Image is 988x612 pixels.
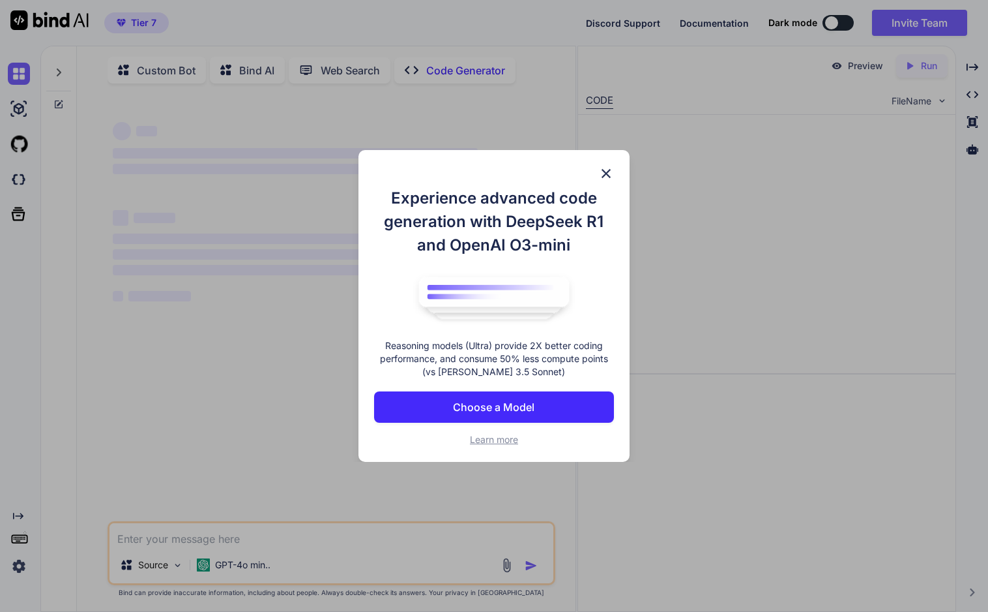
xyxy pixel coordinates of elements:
span: Learn more [470,434,518,445]
button: Choose a Model [374,391,615,423]
img: close [598,166,614,181]
p: Choose a Model [453,399,534,415]
h1: Experience advanced code generation with DeepSeek R1 and OpenAI O3-mini [374,187,615,257]
p: Reasoning models (Ultra) provide 2X better coding performance, and consume 50% less compute point... [374,339,615,378]
img: bind logo [409,270,579,326]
